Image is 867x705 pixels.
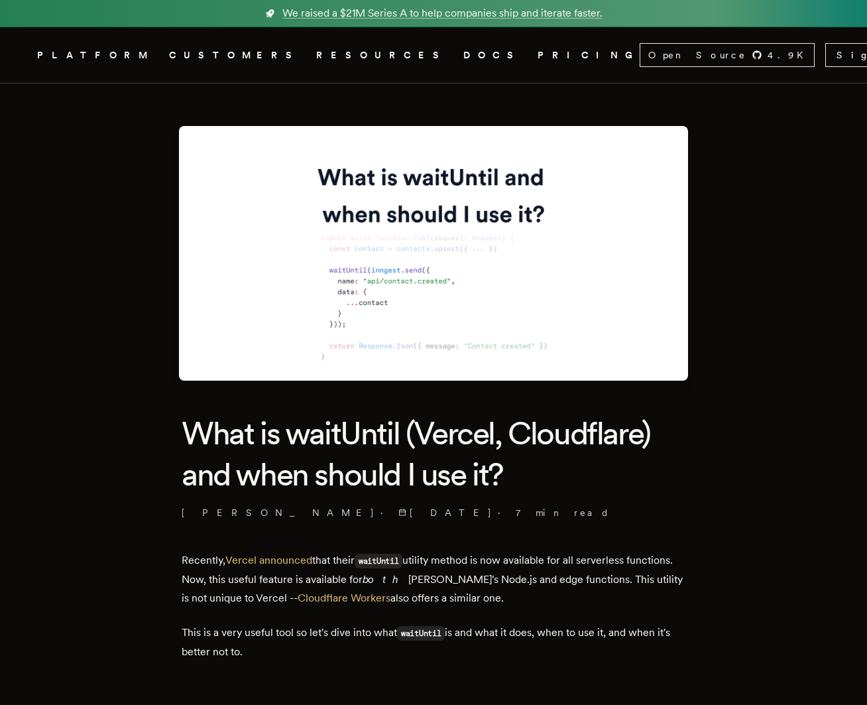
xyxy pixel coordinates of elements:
a: Vercel announced [225,554,312,566]
a: PRICING [538,47,640,64]
span: 7 min read [516,506,610,519]
button: PLATFORM [37,47,153,64]
span: 4.9 K [768,48,811,62]
img: Featured image for What is waitUntil (Vercel, Cloudflare) and when should I use it? blog post [179,126,688,381]
a: Cloudflare Workers [298,592,390,604]
button: RESOURCES [316,47,447,64]
span: Open Source [648,48,746,62]
a: DOCS [463,47,522,64]
code: waitUntil [355,554,402,568]
h1: What is waitUntil (Vercel, Cloudflare) and when should I use it? [182,413,685,495]
span: We raised a $21M Series A to help companies ship and iterate faster. [282,5,603,21]
em: both [363,573,408,586]
a: CUSTOMERS [169,47,300,64]
span: [DATE] [398,506,492,519]
p: Recently, that their utility method is now available for all serverless functions. Now, this usef... [182,551,685,608]
p: This is a very useful tool so let's dive into what is and what it does, when to use it, and when ... [182,623,685,661]
a: [PERSON_NAME] [182,506,375,519]
p: · · [182,506,685,519]
code: waitUntil [397,626,445,641]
